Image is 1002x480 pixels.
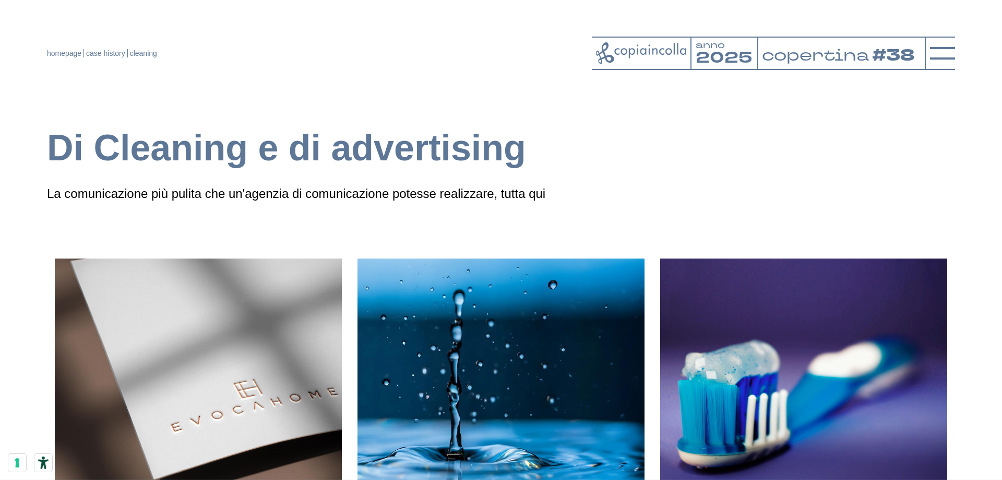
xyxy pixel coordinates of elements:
[112,383,284,420] p: Logo e visual identity per i brand dell'azienda specializzata in diffusori di profumo per prodott...
[718,389,890,426] p: Per Farmaceutici [PERSON_NAME], una comunicazione radio in-store e uno strano lavaggio di denti.
[696,39,725,51] tspan: anno
[415,383,587,420] p: Il progetto di creazione del nuovo sito web e il progetto integrato di comunicazione online e off...
[34,454,52,472] button: Strumenti di accessibilità
[875,44,919,67] tspan: #38
[47,125,955,171] h1: Di Cleaning e di advertising
[8,454,26,472] button: Le tue preferenze relative al consenso per le tecnologie di tracciamento
[761,44,872,66] tspan: copertina
[86,49,125,57] a: case history
[47,184,955,204] p: La comunicazione più pulita che un'agenzia di comunicazione potesse realizzare, tutta qui
[130,49,157,57] a: cleaning
[437,372,566,381] strong: Nuovo sito web per Inside Water
[729,366,878,387] strong: Pasta del Capitano e lo spot che sa di dentifricio
[696,48,752,69] tspan: 2025
[124,372,273,381] strong: La comunicazione visiva per Italscent
[47,49,81,57] a: homepage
